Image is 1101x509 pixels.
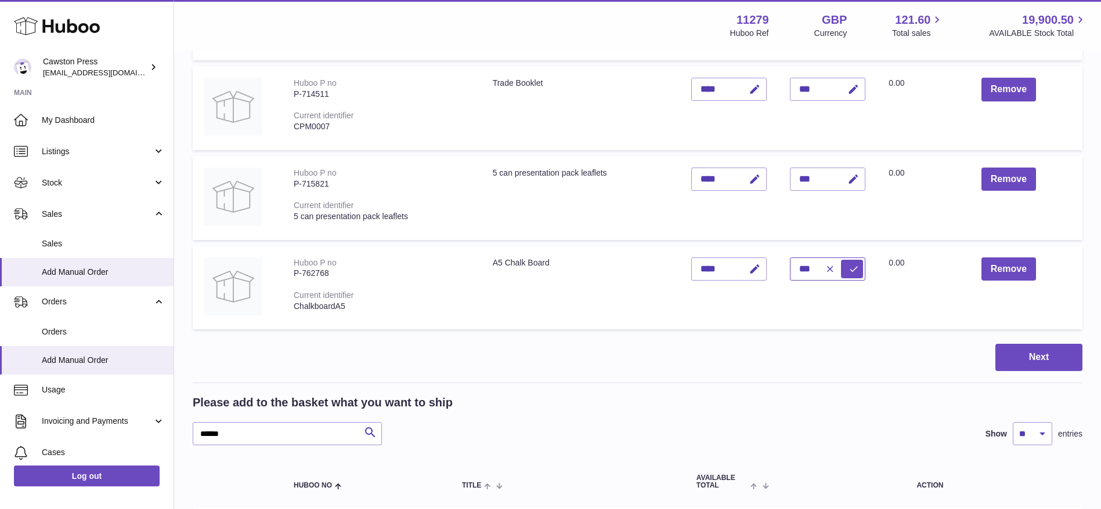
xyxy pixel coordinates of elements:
[42,115,165,126] span: My Dashboard
[42,384,165,395] span: Usage
[43,56,147,78] div: Cawston Press
[981,257,1036,281] button: Remove
[462,482,481,489] span: Title
[42,238,165,249] span: Sales
[14,59,31,76] img: internalAdmin-11279@internal.huboo.com
[822,12,847,28] strong: GBP
[204,78,262,136] img: Trade Booklet
[294,211,470,222] div: 5 can presentation pack leaflets
[294,482,332,489] span: Huboo no
[986,428,1007,439] label: Show
[481,66,680,150] td: Trade Booklet
[204,257,262,315] img: A5 Chalk Board
[814,28,847,39] div: Currency
[895,12,930,28] span: 121.60
[481,246,680,330] td: A5 Chalk Board
[14,466,160,486] a: Log out
[294,258,337,267] div: Huboo P no
[294,290,354,300] div: Current identifier
[42,177,153,188] span: Stock
[42,447,165,458] span: Cases
[294,179,470,190] div: P-715821
[889,78,904,88] span: 0.00
[892,28,944,39] span: Total sales
[42,355,165,366] span: Add Manual Order
[889,258,904,267] span: 0.00
[42,326,165,337] span: Orders
[1058,428,1082,439] span: entries
[42,146,153,157] span: Listings
[43,68,171,77] span: [EMAIL_ADDRESS][DOMAIN_NAME]
[294,78,337,88] div: Huboo P no
[989,12,1087,39] a: 19,900.50 AVAILABLE Stock Total
[989,28,1087,39] span: AVAILABLE Stock Total
[193,395,453,410] h2: Please add to the basket what you want to ship
[294,168,337,177] div: Huboo P no
[204,168,262,226] img: 5 can presentation pack leaflets
[730,28,769,39] div: Huboo Ref
[294,268,470,279] div: P-762768
[294,111,354,120] div: Current identifier
[737,12,769,28] strong: 11279
[42,209,153,220] span: Sales
[981,168,1036,191] button: Remove
[1022,12,1074,28] span: 19,900.50
[42,416,153,427] span: Invoicing and Payments
[778,463,1082,501] th: Action
[42,267,165,278] span: Add Manual Order
[995,344,1082,371] button: Next
[481,156,680,240] td: 5 can presentation pack leaflets
[294,89,470,100] div: P-714511
[294,301,470,312] div: ChalkboardA5
[981,78,1036,101] button: Remove
[892,12,944,39] a: 121.60 Total sales
[696,474,748,489] span: AVAILABLE Total
[889,168,904,177] span: 0.00
[294,121,470,132] div: CPM0007
[294,201,354,210] div: Current identifier
[42,296,153,307] span: Orders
